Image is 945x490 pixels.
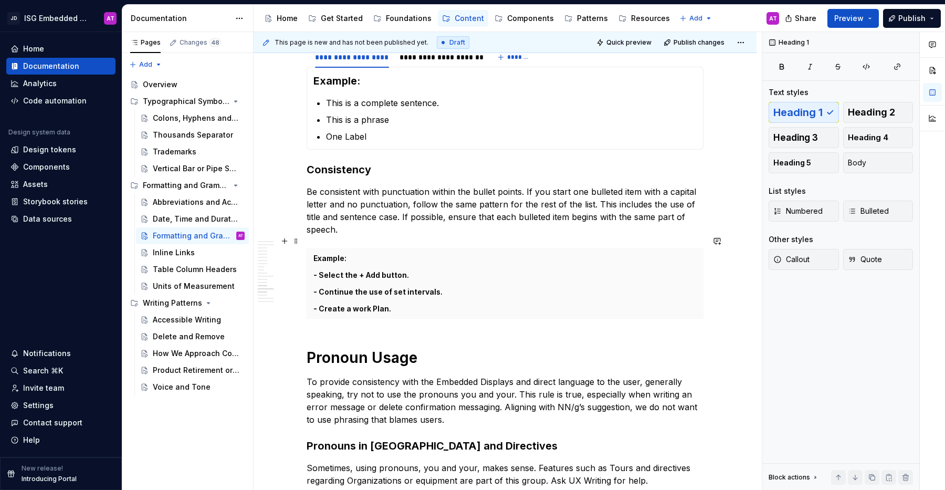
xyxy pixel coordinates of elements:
[773,132,818,143] span: Heading 3
[313,74,697,88] h3: Example:
[23,196,88,207] div: Storybook stories
[313,304,697,314] p: - Create a work Plan.
[260,10,302,27] a: Home
[689,14,702,23] span: Add
[438,10,488,27] a: Content
[848,254,882,265] span: Quote
[6,176,115,193] a: Assets
[307,462,703,487] p: Sometimes, using pronouns, you and your, makes sense. Features such as Tours and directives regar...
[126,76,249,93] a: Overview
[313,287,697,297] p: - Continue the use of set intervals.
[260,8,674,29] div: Page tree
[307,348,703,367] h1: Pronoun Usage
[153,365,239,376] div: Product Retirement or Transition
[769,87,808,98] div: Text styles
[843,127,913,148] button: Heading 4
[23,366,63,376] div: Search ⌘K
[827,9,879,28] button: Preview
[153,281,235,291] div: Units of Measurement
[307,185,703,236] p: Be consistent with punctuation within the bullet points. If you start one bulleted item with a ca...
[843,249,913,270] button: Quote
[6,414,115,431] button: Contact support
[307,439,703,453] h3: Pronouns in [GEOGRAPHIC_DATA] and Directives
[7,12,20,25] div: JD
[843,152,913,173] button: Body
[126,177,249,194] div: Formatting and Grammar
[136,227,249,244] a: Formatting and GrammarAT
[136,244,249,261] a: Inline Links
[153,231,234,241] div: Formatting and Grammar
[577,13,608,24] div: Patterns
[143,79,177,90] div: Overview
[674,38,724,47] span: Publish changes
[6,40,115,57] a: Home
[676,11,716,26] button: Add
[136,110,249,127] a: Colons, Hyphens and Dashes
[136,362,249,379] a: Product Retirement or Transition
[23,162,70,172] div: Components
[23,383,64,393] div: Invite team
[153,147,196,157] div: Trademarks
[313,270,697,280] p: - Select the + Add button.
[848,206,889,216] span: Bulleted
[2,7,120,29] button: JDISG Embedded Design SystemAT
[773,254,810,265] span: Callout
[834,13,864,24] span: Preview
[143,96,229,107] div: Typographical Symbols and Punctuation
[136,379,249,395] a: Voice and Tone
[769,249,839,270] button: Callout
[136,194,249,211] a: Abbreviations and Acronyms
[606,38,652,47] span: Quick preview
[130,38,161,47] div: Pages
[209,38,221,47] span: 48
[313,74,697,143] section-item: Punctuation Example
[6,397,115,414] a: Settings
[153,163,239,174] div: Vertical Bar or Pipe Symbol |
[321,13,363,24] div: Get Started
[769,186,806,196] div: List styles
[6,432,115,449] button: Help
[631,13,670,24] div: Resources
[6,159,115,175] a: Components
[326,130,697,143] p: One Label
[369,10,436,27] a: Foundations
[6,380,115,397] a: Invite team
[773,206,823,216] span: Numbered
[126,295,249,311] div: Writing Patterns
[23,435,40,445] div: Help
[136,160,249,177] a: Vertical Bar or Pipe Symbol |
[560,10,612,27] a: Patterns
[136,311,249,328] a: Accessible Writing
[153,348,239,359] div: How We Approach Content
[769,152,839,173] button: Heading 5
[126,93,249,110] div: Typographical Symbols and Punctuation
[898,13,926,24] span: Publish
[23,214,72,224] div: Data sources
[326,97,697,109] p: This is a complete sentence.
[275,38,428,47] span: This page is new and has not been published yet.
[126,76,249,395] div: Page tree
[6,75,115,92] a: Analytics
[277,13,298,24] div: Home
[795,13,816,24] span: Share
[593,35,656,50] button: Quick preview
[883,9,941,28] button: Publish
[326,113,697,126] p: This is a phrase
[153,264,237,275] div: Table Column Headers
[23,78,57,89] div: Analytics
[136,143,249,160] a: Trademarks
[153,331,225,342] div: Delete and Remove
[6,362,115,379] button: Search ⌘K
[6,92,115,109] a: Code automation
[126,57,165,72] button: Add
[23,348,71,359] div: Notifications
[307,376,703,426] p: To provide consistency with the Embedded Displays and direct language to the user, generally spea...
[139,60,152,69] span: Add
[23,144,76,155] div: Design tokens
[6,211,115,227] a: Data sources
[153,113,239,123] div: Colons, Hyphens and Dashes
[6,58,115,75] a: Documentation
[136,127,249,143] a: Thousands Separator
[107,14,114,23] div: AT
[614,10,674,27] a: Resources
